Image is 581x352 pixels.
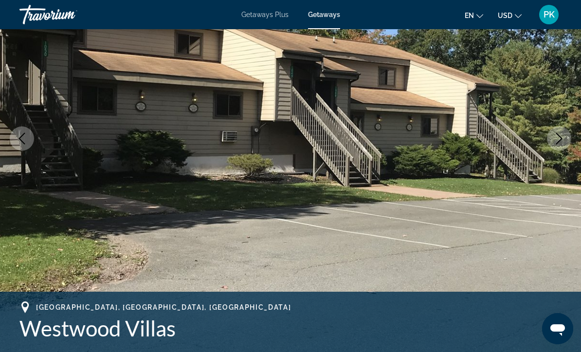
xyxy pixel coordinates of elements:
[542,313,573,344] iframe: Button to launch messaging window
[10,126,34,151] button: Previous image
[536,4,562,25] button: User Menu
[547,126,571,151] button: Next image
[465,12,474,19] span: en
[308,11,340,18] a: Getaways
[465,8,483,22] button: Change language
[19,2,117,27] a: Travorium
[19,316,562,341] h1: Westwood Villas
[36,303,291,311] span: [GEOGRAPHIC_DATA], [GEOGRAPHIC_DATA], [GEOGRAPHIC_DATA]
[544,10,555,19] span: PK
[241,11,289,18] a: Getaways Plus
[498,8,522,22] button: Change currency
[498,12,512,19] span: USD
